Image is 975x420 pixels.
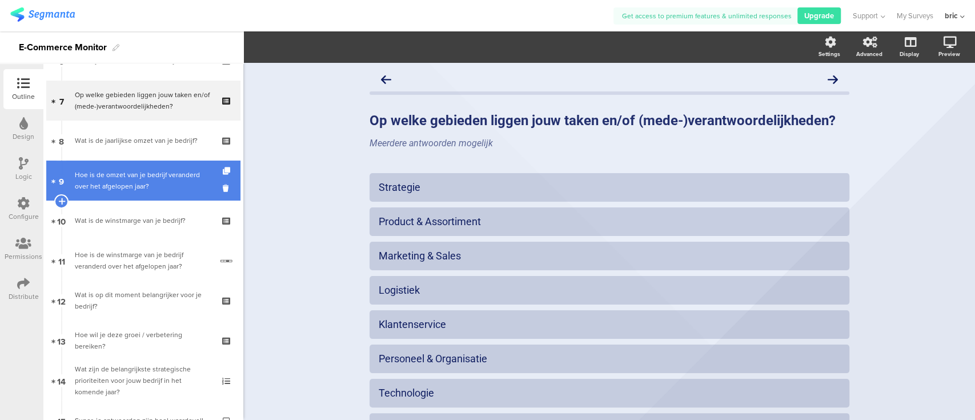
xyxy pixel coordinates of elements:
div: Hoe wil je deze groei / verbetering bereiken? [75,329,211,352]
div: Advanced [856,50,882,58]
span: 14 [57,374,66,387]
a: 10 Wat is de winstmarge van je bedrijf? [46,201,240,241]
strong: Op welke gebieden liggen jouw taken en/of (mede-)verantwoordelijkheden? [370,113,836,129]
div: Permissions [5,251,42,262]
span: 6 [59,54,64,67]
a: 14 Wat zijn de belangrijkste strategische prioriteiten voor jouw bedrijf in het komende jaar? [46,361,240,401]
span: 13 [57,334,66,347]
div: Technologie [379,386,840,399]
div: Settings [818,50,840,58]
img: segmanta logo [10,7,75,22]
span: 11 [58,254,65,267]
span: 12 [57,294,66,307]
div: Klantenservice [379,318,840,331]
div: Design [13,131,34,142]
div: Display [900,50,919,58]
i: Delete [223,183,232,194]
div: Wat is de jaarlijkse omzet van je bedrijf? [75,135,211,146]
div: Hoe is de omzet van je bedrijf veranderd over het afgelopen jaar? [75,169,212,192]
span: Support [853,10,878,21]
div: Wat zijn de belangrijkste strategische prioriteiten voor jouw bedrijf in het komende jaar? [75,363,211,398]
div: Outline [12,91,35,102]
div: Op welke gebieden liggen jouw taken en/of (mede-)verantwoordelijkheden? [75,89,211,112]
span: Upgrade [804,10,834,21]
div: Product & Assortiment [379,215,840,228]
i: Duplicate [223,167,232,175]
div: bric [945,10,957,21]
div: Logic [15,171,32,182]
a: 13 Hoe wil je deze groei / verbetering bereiken? [46,321,240,361]
span: 9 [59,174,64,187]
span: 7 [59,94,64,107]
a: 7 Op welke gebieden liggen jouw taken en/of (mede-)verantwoordelijkheden? [46,81,240,121]
a: 12 Wat is op dit moment belangrijker voor je bedrijf? [46,281,240,321]
a: 8 Wat is de jaarlijkse omzet van je bedrijf? [46,121,240,161]
a: 11 Hoe is de winstmarge van je bedrijf veranderd over het afgelopen jaar? [46,241,240,281]
div: Wat is op dit moment belangrijker voor je bedrijf? [75,289,211,312]
div: Marketing & Sales [379,249,840,262]
div: Distribute [9,291,39,302]
div: Hoe is de winstmarge van je bedrijf veranderd over het afgelopen jaar? [75,249,212,272]
span: 8 [59,134,64,147]
div: Logistiek [379,283,840,297]
div: Preview [938,50,960,58]
div: Strategie [379,181,840,194]
em: Meerdere antwoorden mogelijk [370,138,493,149]
span: 10 [57,214,66,227]
span: Get access to premium features & unlimited responses [622,11,792,21]
div: Wat is de winstmarge van je bedrijf? [75,215,211,226]
div: Personeel & Organisatie [379,352,840,365]
div: E-Commerce Monitor [19,38,107,57]
a: 9 Hoe is de omzet van je bedrijf veranderd over het afgelopen jaar? [46,161,240,201]
div: Configure [9,211,39,222]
